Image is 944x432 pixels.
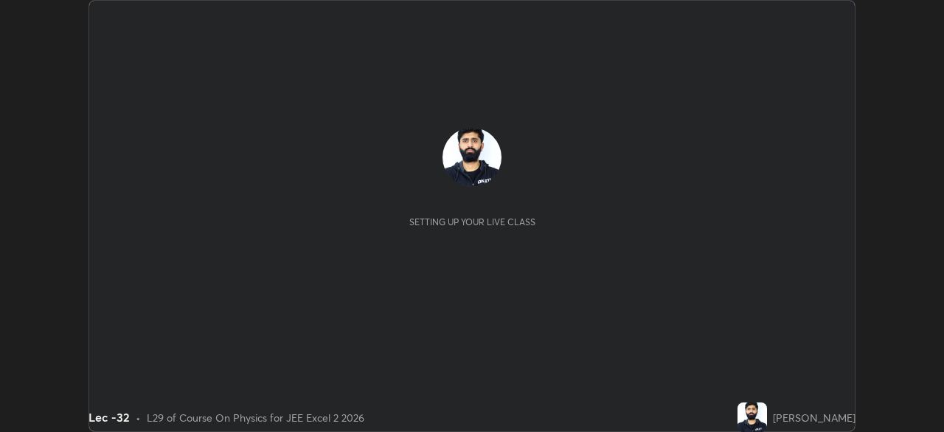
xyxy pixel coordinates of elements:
[442,128,502,187] img: 2349b454c6bd44f8ab76db58f7b727f7.jpg
[147,410,364,425] div: L29 of Course On Physics for JEE Excel 2 2026
[409,216,535,227] div: Setting up your live class
[737,402,767,432] img: 2349b454c6bd44f8ab76db58f7b727f7.jpg
[88,408,130,426] div: Lec -32
[773,410,855,425] div: [PERSON_NAME]
[136,410,141,425] div: •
